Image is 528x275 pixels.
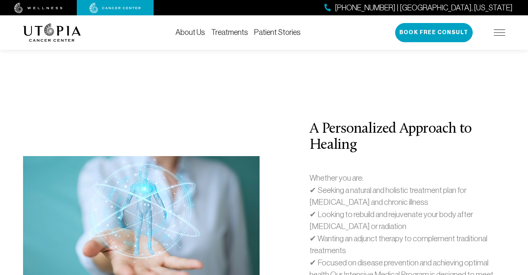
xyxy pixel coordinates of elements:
[310,121,505,153] h2: A Personalized Approach to Healing
[254,28,301,36] a: Patient Stories
[89,3,141,13] img: cancer center
[175,28,205,36] a: About Us
[14,3,63,13] img: wellness
[335,2,513,13] span: [PHONE_NUMBER] | [GEOGRAPHIC_DATA], [US_STATE]
[23,23,81,42] img: logo
[494,30,505,36] img: icon-hamburger
[395,23,473,42] button: Book Free Consult
[211,28,248,36] a: Treatments
[324,2,513,13] a: [PHONE_NUMBER] | [GEOGRAPHIC_DATA], [US_STATE]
